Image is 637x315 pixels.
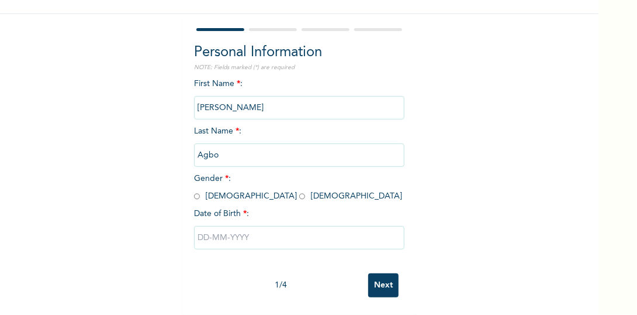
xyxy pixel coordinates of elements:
[368,273,399,297] input: Next
[194,279,368,292] div: 1 / 4
[194,42,404,63] h2: Personal Information
[194,63,404,72] p: NOTE: Fields marked (*) are required
[194,208,249,220] span: Date of Birth :
[194,226,404,249] input: DD-MM-YYYY
[194,174,402,200] span: Gender : [DEMOGRAPHIC_DATA] [DEMOGRAPHIC_DATA]
[194,80,404,112] span: First Name :
[194,96,404,119] input: Enter your first name
[194,127,404,159] span: Last Name :
[194,143,404,167] input: Enter your last name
